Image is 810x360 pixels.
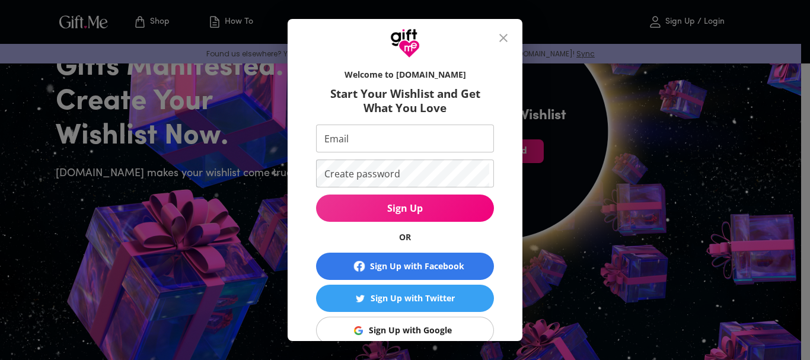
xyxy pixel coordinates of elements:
[316,231,494,243] h6: OR
[356,294,365,303] img: Sign Up with Twitter
[354,326,363,335] img: Sign Up with Google
[316,87,494,115] h6: Start Your Wishlist and Get What You Love
[316,285,494,312] button: Sign Up with TwitterSign Up with Twitter
[316,69,494,81] h6: Welcome to [DOMAIN_NAME]
[369,324,452,337] div: Sign Up with Google
[370,260,464,273] div: Sign Up with Facebook
[390,28,420,58] img: GiftMe Logo
[371,292,455,305] div: Sign Up with Twitter
[316,202,494,215] span: Sign Up
[316,195,494,222] button: Sign Up
[316,317,494,344] button: Sign Up with GoogleSign Up with Google
[489,24,518,52] button: close
[316,253,494,280] button: Sign Up with Facebook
